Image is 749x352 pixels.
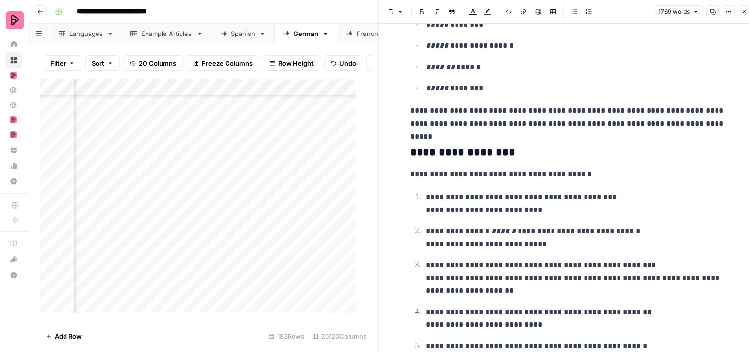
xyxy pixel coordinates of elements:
[202,58,253,68] span: Freeze Columns
[50,58,66,68] span: Filter
[263,55,320,71] button: Row Height
[6,142,22,158] a: Your Data
[6,36,22,52] a: Home
[50,24,122,43] a: Languages
[85,55,120,71] button: Sort
[40,328,88,344] button: Add Row
[339,58,356,68] span: Undo
[141,29,193,38] div: Example Articles
[308,328,371,344] div: 20/20 Columns
[6,267,22,283] button: Help + Support
[654,5,703,18] button: 1769 words
[212,24,274,43] a: Spanish
[122,24,212,43] a: Example Articles
[6,52,22,68] a: Browse
[10,72,17,79] img: mhz6d65ffplwgtj76gcfkrq5icux
[357,29,379,38] div: French
[658,7,690,16] span: 1769 words
[6,236,22,251] a: AirOps Academy
[55,331,82,341] span: Add Row
[6,8,22,33] button: Workspace: Preply
[69,29,103,38] div: Languages
[6,11,24,29] img: Preply Logo
[124,55,183,71] button: 20 Columns
[139,58,176,68] span: 20 Columns
[187,55,259,71] button: Freeze Columns
[10,116,17,123] img: mhz6d65ffplwgtj76gcfkrq5icux
[337,24,398,43] a: French
[44,55,81,71] button: Filter
[92,58,104,68] span: Sort
[324,55,362,71] button: Undo
[6,174,22,189] a: Settings
[264,328,308,344] div: 183 Rows
[10,131,17,138] img: mhz6d65ffplwgtj76gcfkrq5icux
[278,58,314,68] span: Row Height
[6,158,22,174] a: Usage
[6,252,21,267] div: What's new?
[231,29,255,38] div: Spanish
[6,251,22,267] button: What's new?
[293,29,318,38] div: German
[274,24,337,43] a: German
